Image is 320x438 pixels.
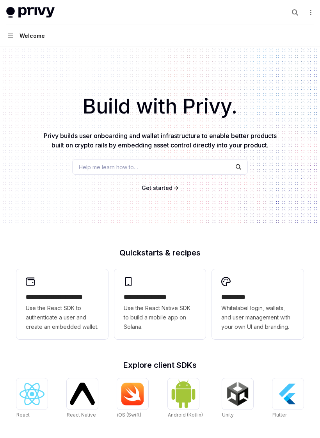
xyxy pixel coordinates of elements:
a: ReactReact [16,378,48,419]
span: Android (Kotlin) [168,412,203,418]
a: iOS (Swift)iOS (Swift) [117,378,148,419]
span: Flutter [272,412,287,418]
img: Unity [225,381,250,406]
span: React [16,412,30,418]
a: FlutterFlutter [272,378,304,419]
img: Flutter [276,381,300,406]
a: React NativeReact Native [67,378,98,419]
span: Use the React SDK to authenticate a user and create an embedded wallet. [26,303,99,332]
a: **** **** **** ***Use the React Native SDK to build a mobile app on Solana. [114,269,206,339]
img: React [20,383,44,405]
img: React Native [70,383,95,405]
span: Use the React Native SDK to build a mobile app on Solana. [124,303,197,332]
a: Get started [142,184,172,192]
h2: Explore client SDKs [16,361,304,369]
a: UnityUnity [222,378,253,419]
span: iOS (Swift) [117,412,141,418]
img: iOS (Swift) [120,382,145,406]
a: **** *****Whitelabel login, wallets, and user management with your own UI and branding. [212,269,304,339]
a: Android (Kotlin)Android (Kotlin) [168,378,203,419]
span: Whitelabel login, wallets, and user management with your own UI and branding. [221,303,294,332]
img: Android (Kotlin) [171,379,196,408]
h1: Build with Privy. [12,91,308,122]
h2: Quickstarts & recipes [16,249,304,257]
div: Welcome [20,31,45,41]
span: Privy builds user onboarding and wallet infrastructure to enable better products built on crypto ... [44,132,277,149]
span: React Native [67,412,96,418]
button: More actions [306,7,314,18]
span: Get started [142,184,172,191]
span: Unity [222,412,234,418]
button: Open search [289,6,301,19]
img: light logo [6,7,55,18]
span: Help me learn how to… [79,163,138,171]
